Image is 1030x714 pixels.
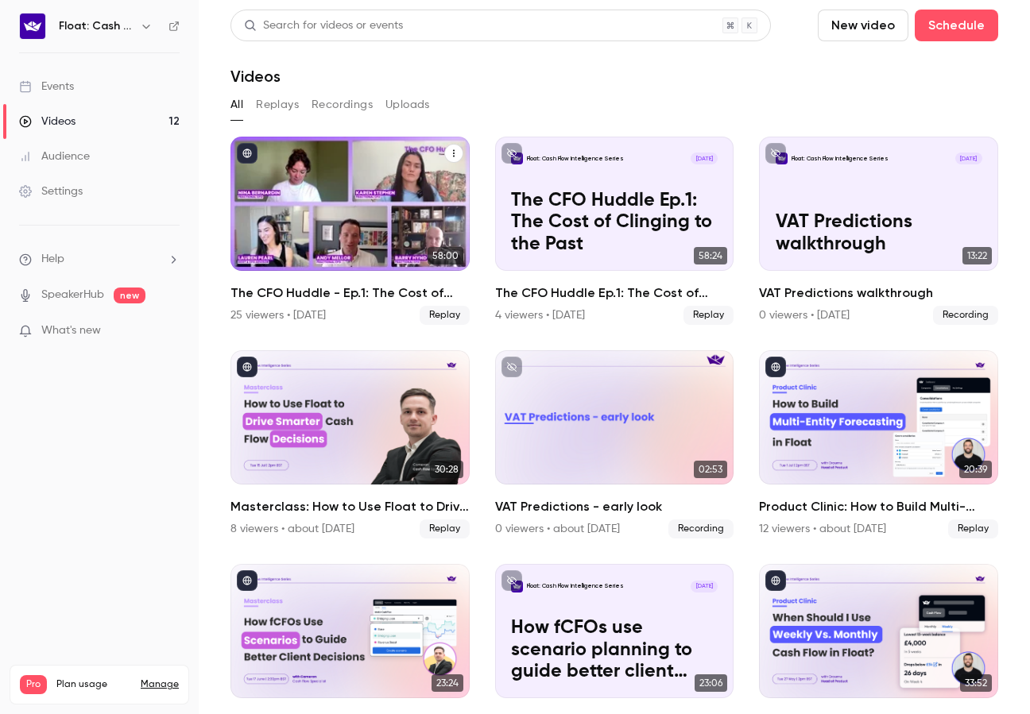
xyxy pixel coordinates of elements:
[244,17,403,34] div: Search for videos or events
[19,251,180,268] li: help-dropdown-opener
[495,137,734,325] li: The CFO Huddle Ep.1: The Cost of Clinging to the Past
[691,152,718,164] span: [DATE]
[495,350,734,538] a: 02:53VAT Predictions - early look0 viewers • about [DATE]Recording
[19,79,74,95] div: Events
[420,306,470,325] span: Replay
[759,284,998,303] h2: VAT Predictions walkthrough
[527,155,624,163] p: Float: Cash Flow Intelligence Series
[759,497,998,516] h2: Product Clinic: How to Build Multi-Entity Forecasting in Float
[495,350,734,538] li: VAT Predictions - early look
[230,10,998,704] section: Videos
[960,674,992,692] span: 33:52
[511,190,718,255] p: The CFO Huddle Ep.1: The Cost of Clinging to the Past
[759,137,998,325] li: VAT Predictions walkthrough
[511,617,718,682] p: How fCFOs use scenario planning to guide better client decisions
[230,521,354,537] div: 8 viewers • about [DATE]
[495,137,734,325] a: The CFO Huddle Ep.1: The Cost of Clinging to the Past Float: Cash Flow Intelligence Series[DATE]T...
[41,322,101,339] span: What's new
[230,307,326,323] div: 25 viewers • [DATE]
[256,92,299,118] button: Replays
[20,14,45,39] img: Float: Cash Flow Intelligence Series
[765,357,786,377] button: published
[19,149,90,164] div: Audience
[495,497,734,516] h2: VAT Predictions - early look
[237,357,257,377] button: published
[230,137,470,325] li: The CFO Huddle - Ep.1: The Cost of Clinging to the Past
[230,350,470,538] a: 30:28Masterclass: How to Use Float to Drive Smarter Cash Flow Decisions8 viewers • about [DATE]Re...
[792,155,889,163] p: Float: Cash Flow Intelligence Series
[237,143,257,164] button: published
[759,521,886,537] div: 12 viewers • about [DATE]
[495,521,620,537] div: 0 viewers • about [DATE]
[962,247,992,264] span: 13:22
[114,288,145,303] span: new
[19,183,83,199] div: Settings
[312,92,373,118] button: Recordings
[759,350,998,538] a: 20:39Product Clinic: How to Build Multi-Entity Forecasting in Float12 viewers • about [DATE]Replay
[501,570,522,591] button: unpublished
[776,211,982,254] p: VAT Predictions walkthrough
[527,582,624,590] p: Float: Cash Flow Intelligence Series
[495,284,734,303] h2: The CFO Huddle Ep.1: The Cost of Clinging to the Past
[141,678,179,691] a: Manage
[230,350,470,538] li: Masterclass: How to Use Float to Drive Smarter Cash Flow Decisions
[41,287,104,303] a: SpeakerHub
[495,307,585,323] div: 4 viewers • [DATE]
[695,674,727,692] span: 23:06
[933,306,998,325] span: Recording
[915,10,998,41] button: Schedule
[230,284,470,303] h2: The CFO Huddle - Ep.1: The Cost of Clinging to the Past
[501,357,522,377] button: unpublished
[385,92,430,118] button: Uploads
[691,581,718,592] span: [DATE]
[948,519,998,538] span: Replay
[694,247,727,264] span: 58:24
[955,152,982,164] span: [DATE]
[20,675,47,694] span: Pro
[765,570,786,591] button: published
[56,678,131,691] span: Plan usage
[694,461,727,478] span: 02:53
[41,251,64,268] span: Help
[668,519,734,538] span: Recording
[19,114,76,129] div: Videos
[428,247,463,264] span: 58:00
[759,350,998,538] li: Product Clinic: How to Build Multi-Entity Forecasting in Float
[683,306,734,325] span: Replay
[230,67,281,86] h1: Videos
[759,307,850,323] div: 0 viewers • [DATE]
[818,10,908,41] button: New video
[501,143,522,164] button: unpublished
[420,519,470,538] span: Replay
[230,92,243,118] button: All
[230,497,470,516] h2: Masterclass: How to Use Float to Drive Smarter Cash Flow Decisions
[59,18,134,34] h6: Float: Cash Flow Intelligence Series
[959,461,992,478] span: 20:39
[430,461,463,478] span: 30:28
[765,143,786,164] button: unpublished
[759,137,998,325] a: VAT Predictions walkthroughFloat: Cash Flow Intelligence Series[DATE]VAT Predictions walkthrough1...
[432,674,463,692] span: 23:24
[230,137,470,325] a: 58:00The CFO Huddle - Ep.1: The Cost of Clinging to the Past25 viewers • [DATE]Replay
[237,570,257,591] button: published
